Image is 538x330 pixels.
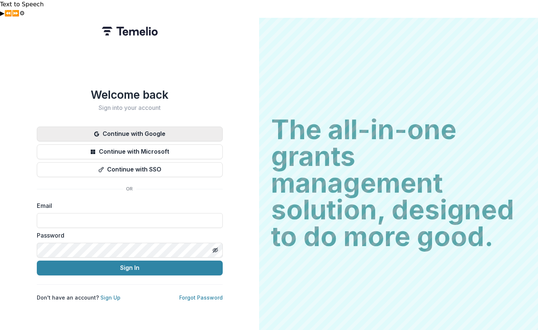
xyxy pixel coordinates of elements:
button: Forward [12,9,19,18]
h2: Sign into your account [37,104,223,111]
label: Email [37,201,218,210]
label: Password [37,231,218,240]
a: Sign Up [100,294,120,301]
button: Sign In [37,261,223,275]
p: Don't have an account? [37,294,120,301]
button: Toggle password visibility [209,244,221,256]
button: Continue with SSO [37,162,223,177]
a: Forgot Password [179,294,223,301]
button: Continue with Microsoft [37,144,223,159]
button: Settings [19,9,25,18]
button: Previous [4,9,12,18]
img: Temelio [102,27,158,36]
button: Continue with Google [37,127,223,141]
h1: Welcome back [37,88,223,101]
